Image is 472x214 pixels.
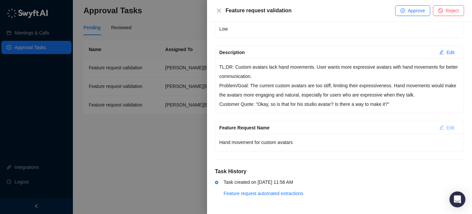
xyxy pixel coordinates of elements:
[434,122,460,133] button: Edit
[408,7,425,14] span: Approve
[434,47,460,58] button: Edit
[215,7,223,15] button: Close
[438,8,443,13] span: stop
[224,179,293,185] span: Task created on [DATE] 11:56 AM
[219,138,460,147] p: Hand movement for custom avatars
[224,191,303,196] a: Feature request automated extractions
[446,124,454,131] span: Edit
[449,191,465,207] div: Open Intercom Messenger
[219,62,460,81] p: TL;DR: Custom avatars lack hand movements. User wants more expressive avatars with hand movements...
[226,7,395,15] div: Feature request validation
[395,5,430,16] button: Approve
[446,7,459,14] span: Reject
[439,50,444,54] span: edit
[219,100,460,109] p: Customer Quote: "Okay, so is that for his studio avatar? Is there a way to make it?"
[219,81,460,100] p: Problem/Goal: The current custom avatars are too stiff, limiting their expressiveness. Hand movem...
[216,8,222,13] span: close
[219,49,434,56] div: Description
[219,24,460,34] p: Low
[433,5,464,16] button: Reject
[400,8,405,13] span: check-circle
[215,168,464,176] h5: Task History
[219,124,434,131] div: Feature Request Name
[446,49,454,56] span: Edit
[439,125,444,130] span: edit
